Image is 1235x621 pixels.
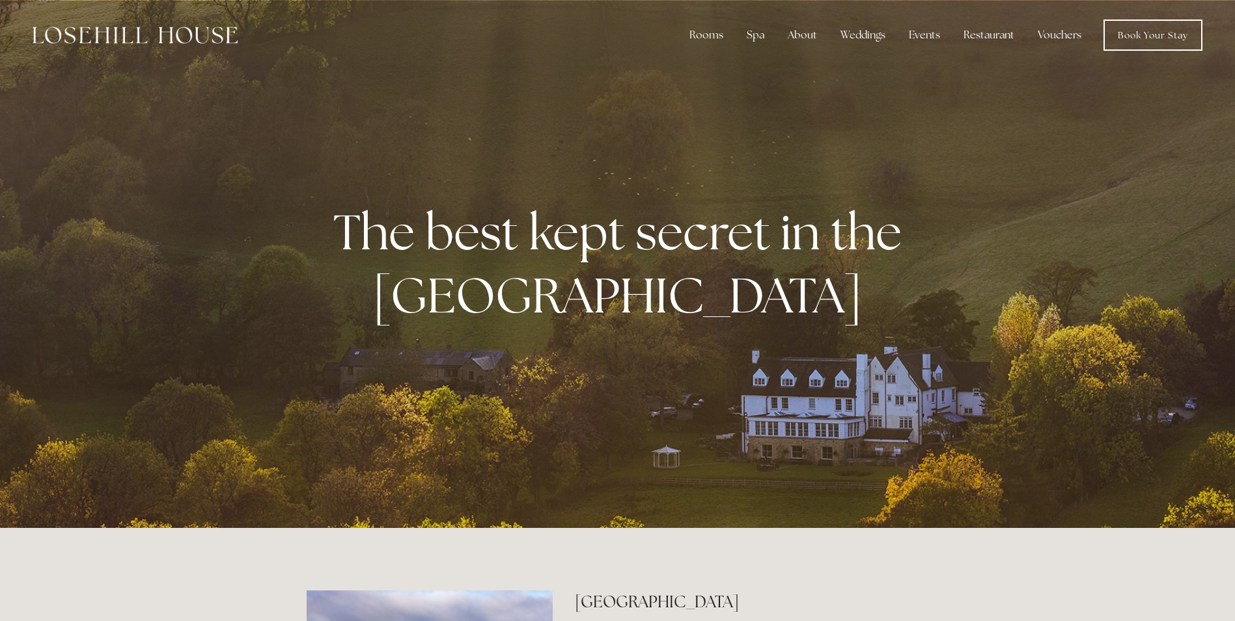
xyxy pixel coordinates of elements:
[33,27,238,44] img: Losehill House
[1027,22,1092,48] a: Vouchers
[953,22,1025,48] div: Restaurant
[777,22,827,48] div: About
[898,22,951,48] div: Events
[333,200,912,327] strong: The best kept secret in the [GEOGRAPHIC_DATA]
[679,22,734,48] div: Rooms
[830,22,896,48] div: Weddings
[736,22,775,48] div: Spa
[575,590,928,613] h2: [GEOGRAPHIC_DATA]
[1103,20,1202,51] a: Book Your Stay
